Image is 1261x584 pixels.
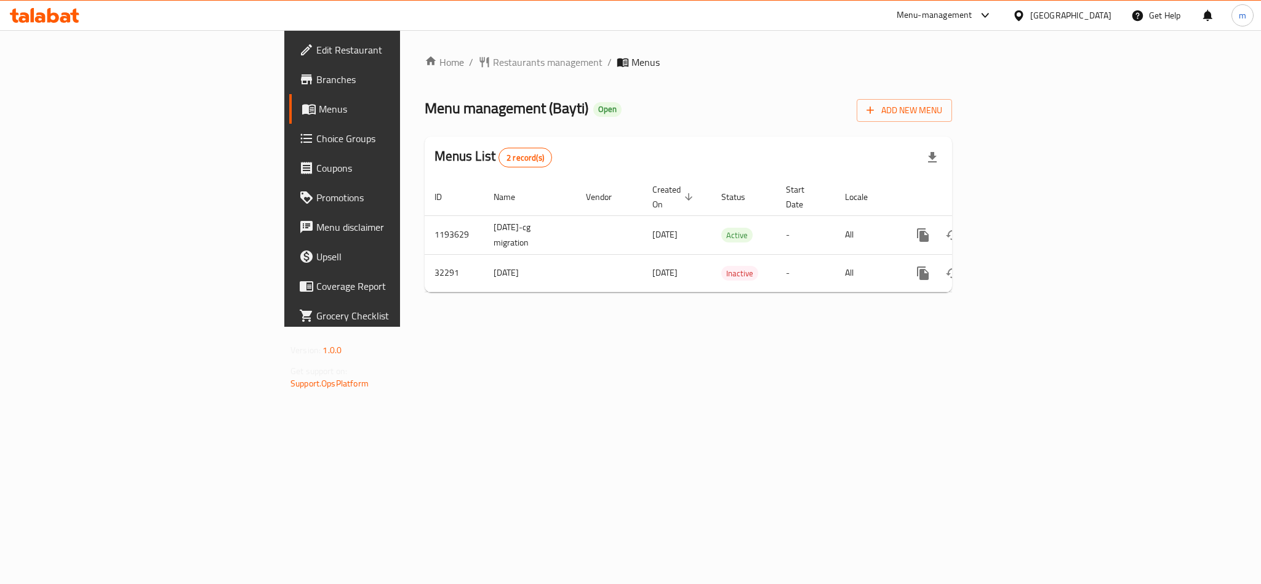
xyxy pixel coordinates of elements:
[721,228,753,242] span: Active
[289,35,495,65] a: Edit Restaurant
[484,215,576,254] td: [DATE]-cg migration
[652,182,697,212] span: Created On
[316,308,485,323] span: Grocery Checklist
[425,55,952,70] nav: breadcrumb
[652,265,678,281] span: [DATE]
[290,342,321,358] span: Version:
[316,42,485,57] span: Edit Restaurant
[899,178,1036,216] th: Actions
[499,152,551,164] span: 2 record(s)
[835,254,899,292] td: All
[652,226,678,242] span: [DATE]
[857,99,952,122] button: Add New Menu
[289,65,495,94] a: Branches
[908,258,938,288] button: more
[316,279,485,294] span: Coverage Report
[289,153,495,183] a: Coupons
[776,254,835,292] td: -
[289,183,495,212] a: Promotions
[786,182,820,212] span: Start Date
[316,249,485,264] span: Upsell
[908,220,938,250] button: more
[316,220,485,234] span: Menu disclaimer
[434,190,458,204] span: ID
[493,55,602,70] span: Restaurants management
[316,190,485,205] span: Promotions
[322,342,342,358] span: 1.0.0
[721,190,761,204] span: Status
[494,190,531,204] span: Name
[593,104,622,114] span: Open
[593,102,622,117] div: Open
[721,266,758,281] span: Inactive
[1239,9,1246,22] span: m
[289,301,495,330] a: Grocery Checklist
[316,131,485,146] span: Choice Groups
[938,220,967,250] button: Change Status
[434,147,552,167] h2: Menus List
[289,124,495,153] a: Choice Groups
[631,55,660,70] span: Menus
[290,363,347,379] span: Get support on:
[835,215,899,254] td: All
[289,212,495,242] a: Menu disclaimer
[484,254,576,292] td: [DATE]
[776,215,835,254] td: -
[478,55,602,70] a: Restaurants management
[586,190,628,204] span: Vendor
[607,55,612,70] li: /
[289,242,495,271] a: Upsell
[316,72,485,87] span: Branches
[290,375,369,391] a: Support.OpsPlatform
[289,94,495,124] a: Menus
[316,161,485,175] span: Coupons
[319,102,485,116] span: Menus
[1030,9,1111,22] div: [GEOGRAPHIC_DATA]
[425,178,1036,292] table: enhanced table
[867,103,942,118] span: Add New Menu
[897,8,972,23] div: Menu-management
[918,143,947,172] div: Export file
[289,271,495,301] a: Coverage Report
[425,94,588,122] span: Menu management ( Bayti )
[938,258,967,288] button: Change Status
[845,190,884,204] span: Locale
[498,148,552,167] div: Total records count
